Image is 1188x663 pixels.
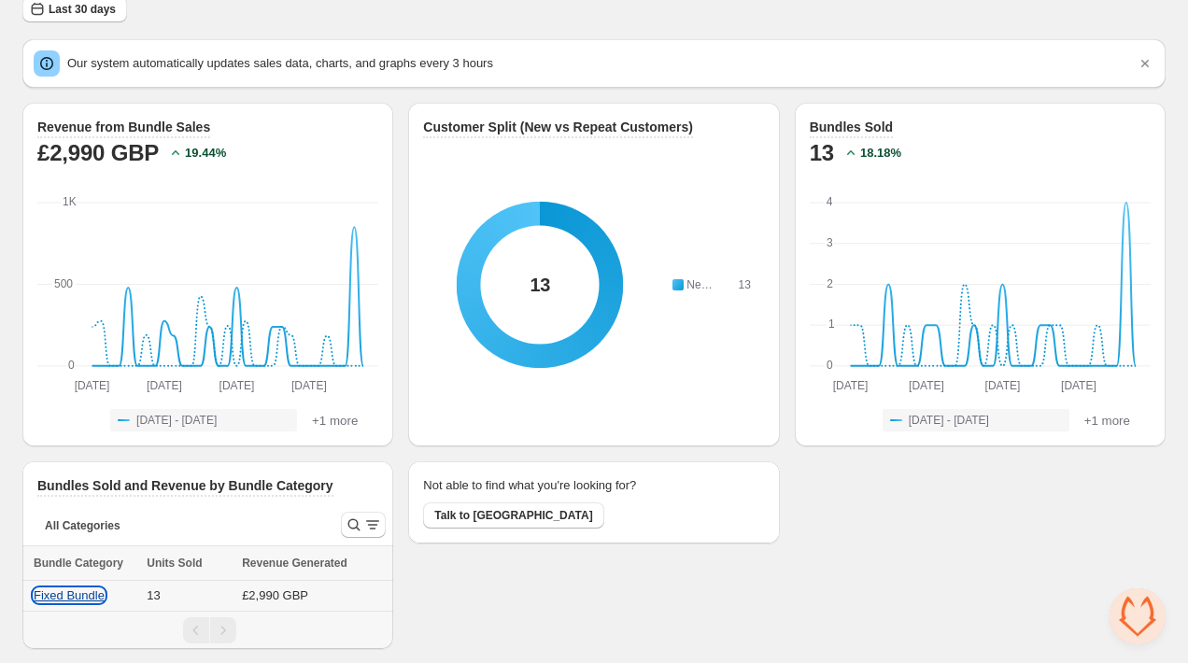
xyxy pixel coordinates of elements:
[827,236,833,249] text: 3
[147,554,220,572] button: Units Sold
[434,508,592,523] span: Talk to [GEOGRAPHIC_DATA]
[45,518,120,533] span: All Categories
[827,359,833,372] text: 0
[306,409,363,431] button: +1 more
[219,379,255,392] text: [DATE]
[423,502,603,529] button: Talk to [GEOGRAPHIC_DATA]
[147,588,160,602] span: 13
[860,144,901,162] h2: 18.18 %
[37,138,159,168] h2: £2,990 GBP
[826,195,832,208] text: 4
[739,278,751,291] span: 13
[810,118,893,136] h3: Bundles Sold
[291,379,327,392] text: [DATE]
[909,379,944,392] text: [DATE]
[341,512,386,538] button: Search and filter results
[242,554,347,572] span: Revenue Generated
[242,554,366,572] button: Revenue Generated
[110,409,297,431] button: [DATE] - [DATE]
[242,588,308,602] span: £2,990 GBP
[832,379,868,392] text: [DATE]
[683,275,737,295] td: New Customer
[68,359,75,372] text: 0
[34,588,105,602] button: Fixed Bundle
[49,2,116,17] span: Last 30 days
[67,56,493,70] span: Our system automatically updates sales data, charts, and graphs every 3 hours
[909,413,989,428] span: [DATE] - [DATE]
[136,413,217,428] span: [DATE] - [DATE]
[54,277,73,290] text: 500
[984,379,1020,392] text: [DATE]
[423,476,636,495] h2: Not able to find what you're looking for?
[37,118,210,136] h3: Revenue from Bundle Sales
[827,277,833,290] text: 2
[828,317,835,331] text: 1
[810,138,834,168] h2: 13
[1079,409,1136,431] button: +1 more
[423,118,693,136] h3: Customer Split (New vs Repeat Customers)
[34,554,135,572] div: Bundle Category
[1061,379,1096,392] text: [DATE]
[1132,50,1158,77] button: Dismiss notification
[37,476,333,495] h3: Bundles Sold and Revenue by Bundle Category
[1110,588,1166,644] div: Open chat
[185,144,226,162] h2: 19.44 %
[22,611,393,649] nav: Pagination
[75,379,110,392] text: [DATE]
[147,554,202,572] span: Units Sold
[147,379,182,392] text: [DATE]
[686,278,760,291] span: New Customer
[883,409,1069,431] button: [DATE] - [DATE]
[63,195,77,208] text: 1K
